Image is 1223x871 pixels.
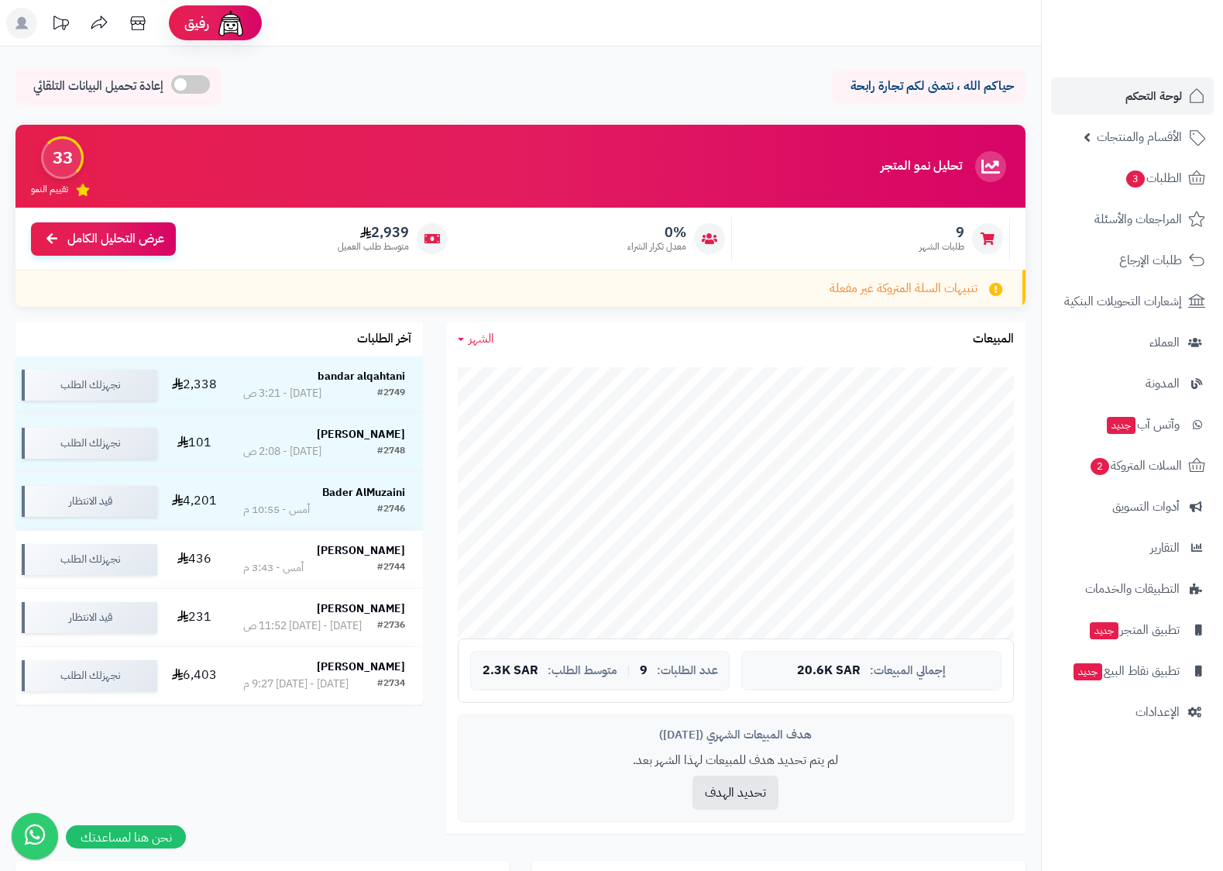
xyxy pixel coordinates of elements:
[357,332,411,346] h3: آخر الطلبات
[338,224,409,241] span: 2,939
[1090,622,1118,639] span: جديد
[797,664,861,678] span: 20.6K SAR
[22,486,157,517] div: قيد الانتظار
[1126,170,1145,188] span: 3
[184,14,209,33] span: رفيق
[243,386,321,401] div: [DATE] - 3:21 ص
[458,330,494,348] a: الشهر
[1051,652,1214,690] a: تطبيق نقاط البيعجديد
[243,502,310,518] div: أمس - 10:55 م
[1051,283,1214,320] a: إشعارات التحويلات البنكية
[1051,611,1214,649] a: تطبيق المتجرجديد
[243,618,362,634] div: [DATE] - [DATE] 11:52 ص
[22,660,157,691] div: نجهزلك الطلب
[22,428,157,459] div: نجهزلك الطلب
[1094,208,1182,230] span: المراجعات والأسئلة
[627,240,686,253] span: معدل تكرار الشراء
[1150,537,1180,559] span: التقارير
[1051,694,1214,731] a: الإعدادات
[919,224,964,241] span: 9
[67,230,164,248] span: عرض التحليل الكامل
[1051,447,1214,484] a: السلات المتروكة2
[1149,332,1180,353] span: العملاء
[41,8,80,43] a: تحديثات المنصة
[1091,458,1109,475] span: 2
[657,664,718,677] span: عدد الطلبات:
[470,727,1001,743] div: هدف المبيعات الشهري ([DATE])
[627,224,686,241] span: 0%
[1112,496,1180,518] span: أدوات التسويق
[163,415,225,472] td: 101
[1107,417,1135,434] span: جديد
[870,664,946,677] span: إجمالي المبيعات:
[377,676,405,692] div: #2734
[1074,663,1102,680] span: جديد
[1051,160,1214,197] a: الطلبات3
[22,370,157,401] div: نجهزلك الطلب
[1119,250,1182,271] span: طلبات الإرجاع
[1146,373,1180,394] span: المدونة
[483,664,538,678] span: 2.3K SAR
[881,160,962,174] h3: تحليل نمو المتجر
[1051,570,1214,608] a: التطبيقات والخدمات
[1105,414,1180,435] span: وآتس آب
[548,664,617,677] span: متوسط الطلب:
[830,280,977,298] span: تنبيهات السلة المتروكة غير مفعلة
[1085,578,1180,600] span: التطبيقات والخدمات
[377,386,405,401] div: #2749
[377,560,405,576] div: #2744
[377,618,405,634] div: #2736
[1051,242,1214,279] a: طلبات الإرجاع
[919,240,964,253] span: طلبات الشهر
[1064,291,1182,312] span: إشعارات التحويلات البنكية
[1051,365,1214,402] a: المدونة
[1051,488,1214,525] a: أدوات التسويق
[1051,201,1214,238] a: المراجعات والأسئلة
[31,222,176,256] a: عرض التحليل الكامل
[1089,455,1182,477] span: السلات المتروكة
[469,329,494,348] span: الشهر
[163,531,225,588] td: 436
[33,77,163,95] span: إعادة تحميل البيانات التلقائي
[843,77,1014,95] p: حياكم الله ، نتمنى لكم تجارة رابحة
[1051,529,1214,566] a: التقارير
[1135,701,1180,723] span: الإعدادات
[1051,77,1214,115] a: لوحة التحكم
[1097,126,1182,148] span: الأقسام والمنتجات
[470,752,1001,769] p: لم يتم تحديد هدف للمبيعات لهذا الشهر بعد.
[243,444,321,460] div: [DATE] - 2:08 ص
[377,502,405,518] div: #2746
[317,426,405,442] strong: [PERSON_NAME]
[243,676,349,692] div: [DATE] - [DATE] 9:27 م
[318,368,405,384] strong: bandar alqahtani
[640,664,648,678] span: 9
[163,589,225,646] td: 231
[627,665,630,676] span: |
[1088,619,1180,641] span: تطبيق المتجر
[1072,660,1180,682] span: تطبيق نقاط البيع
[338,240,409,253] span: متوسط طلب العميل
[692,776,778,810] button: تحديد الهدف
[163,356,225,414] td: 2,338
[163,473,225,530] td: 4,201
[215,8,246,39] img: ai-face.png
[317,601,405,617] strong: [PERSON_NAME]
[322,484,405,501] strong: Bader AlMuzaini
[243,560,304,576] div: أمس - 3:43 م
[163,647,225,704] td: 6,403
[1118,42,1208,74] img: logo-2.png
[22,544,157,575] div: نجهزلك الطلب
[1051,406,1214,443] a: وآتس آبجديد
[973,332,1014,346] h3: المبيعات
[22,602,157,633] div: قيد الانتظار
[31,183,68,196] span: تقييم النمو
[1125,167,1182,189] span: الطلبات
[377,444,405,460] div: #2748
[317,659,405,675] strong: [PERSON_NAME]
[1125,85,1182,107] span: لوحة التحكم
[1051,324,1214,361] a: العملاء
[317,542,405,559] strong: [PERSON_NAME]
